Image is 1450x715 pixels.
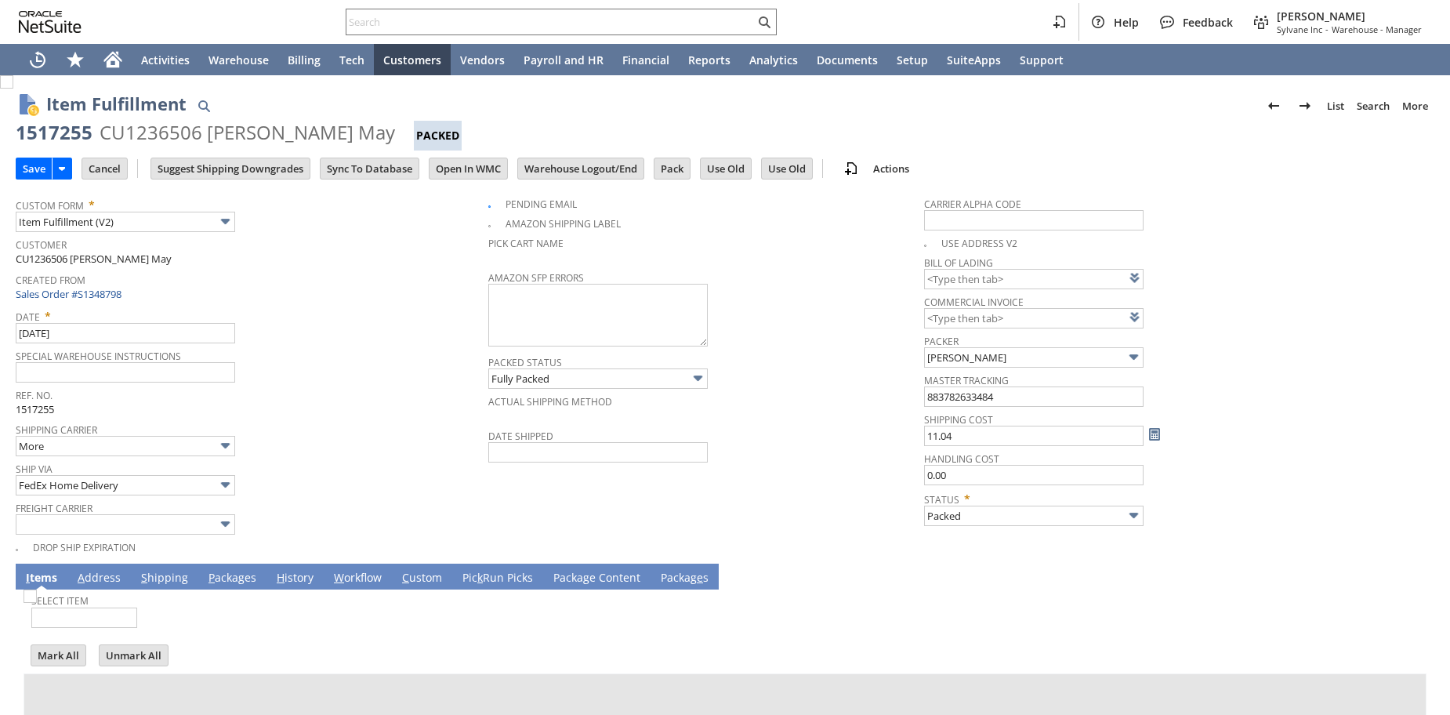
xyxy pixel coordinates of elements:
a: Customers [374,44,451,75]
a: Actions [867,162,915,176]
span: Support [1020,53,1064,67]
span: Help [1114,15,1139,30]
svg: Recent Records [28,50,47,69]
a: Support [1010,44,1073,75]
a: Date Shipped [488,430,553,443]
a: Date [16,310,40,324]
a: Activities [132,44,199,75]
input: FedEx Home Delivery [16,475,235,495]
span: Warehouse - Manager [1332,24,1422,35]
div: CU1236506 [PERSON_NAME] May [100,120,395,145]
a: Amazon SFP Errors [488,271,584,285]
a: Unrolled view on [1406,567,1425,586]
span: Analytics [749,53,798,67]
a: Recent Records [19,44,56,75]
a: Created From [16,274,85,287]
span: 1517255 [16,402,54,416]
span: SuiteApps [947,53,1001,67]
a: Workflow [330,570,386,587]
a: List [1321,93,1350,118]
a: Freight Carrier [16,502,92,515]
a: Analytics [740,44,807,75]
span: Customers [383,53,441,67]
a: Reports [679,44,740,75]
span: e [697,570,703,585]
a: Customer [16,238,67,252]
input: <Type then tab> [924,269,1144,289]
img: More Options [1125,506,1143,524]
img: More Options [216,212,234,230]
a: Special Warehouse Instructions [16,350,181,363]
input: Save [16,158,52,179]
span: H [277,570,285,585]
a: Packages [205,570,260,587]
img: Previous [1264,96,1283,115]
span: g [583,570,589,585]
span: Payroll and HR [524,53,604,67]
span: P [208,570,215,585]
img: Quick Find [194,96,213,115]
span: Tech [339,53,364,67]
span: A [78,570,85,585]
div: Packed [414,121,462,151]
input: Packed [924,506,1144,526]
a: Financial [613,44,679,75]
span: Feedback [1183,15,1233,30]
input: Use Old [701,158,751,179]
span: [PERSON_NAME] [1277,9,1422,24]
input: Fully Packed [488,368,708,389]
span: S [141,570,147,585]
a: More [1396,93,1434,118]
a: Use Address V2 [941,237,1017,250]
span: Vendors [460,53,505,67]
a: Address [74,570,125,587]
img: Next [1296,96,1314,115]
a: SuiteApps [937,44,1010,75]
a: Shipping [137,570,192,587]
input: Suggest Shipping Downgrades [151,158,310,179]
input: Unmark All [100,645,168,666]
input: <Type then tab> [924,308,1144,328]
input: Daniel Rainey Jr [924,347,1144,368]
a: Status [924,493,959,506]
span: Warehouse [208,53,269,67]
div: 1517255 [16,120,92,145]
input: Search [346,13,755,31]
a: Packages [657,570,712,587]
img: add-record.svg [842,159,861,178]
a: Select Item [31,594,89,608]
span: Activities [141,53,190,67]
span: Documents [817,53,878,67]
a: Setup [887,44,937,75]
a: Calculate [1146,426,1163,443]
input: Item Fulfillment (V2) [16,212,235,232]
img: More Options [216,515,234,533]
a: Search [1350,93,1396,118]
h1: Item Fulfillment [46,91,187,117]
a: Documents [807,44,887,75]
a: Packer [924,335,959,348]
a: Payroll and HR [514,44,613,75]
svg: Shortcuts [66,50,85,69]
a: Handling Cost [924,452,999,466]
input: More [16,436,235,456]
a: Packed Status [488,356,562,369]
input: Pack [654,158,690,179]
input: Mark All [31,645,85,666]
a: Vendors [451,44,514,75]
a: Package Content [549,570,644,587]
a: Billing [278,44,330,75]
span: I [26,570,30,585]
a: Shipping Cost [924,413,993,426]
span: Sylvane Inc [1277,24,1322,35]
a: History [273,570,317,587]
a: Actual Shipping Method [488,395,612,408]
a: Warehouse [199,44,278,75]
a: PickRun Picks [459,570,537,587]
div: Shortcuts [56,44,94,75]
span: - [1325,24,1329,35]
a: Custom Form [16,199,84,212]
svg: logo [19,11,82,33]
span: Reports [688,53,730,67]
a: Shipping Carrier [16,423,97,437]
